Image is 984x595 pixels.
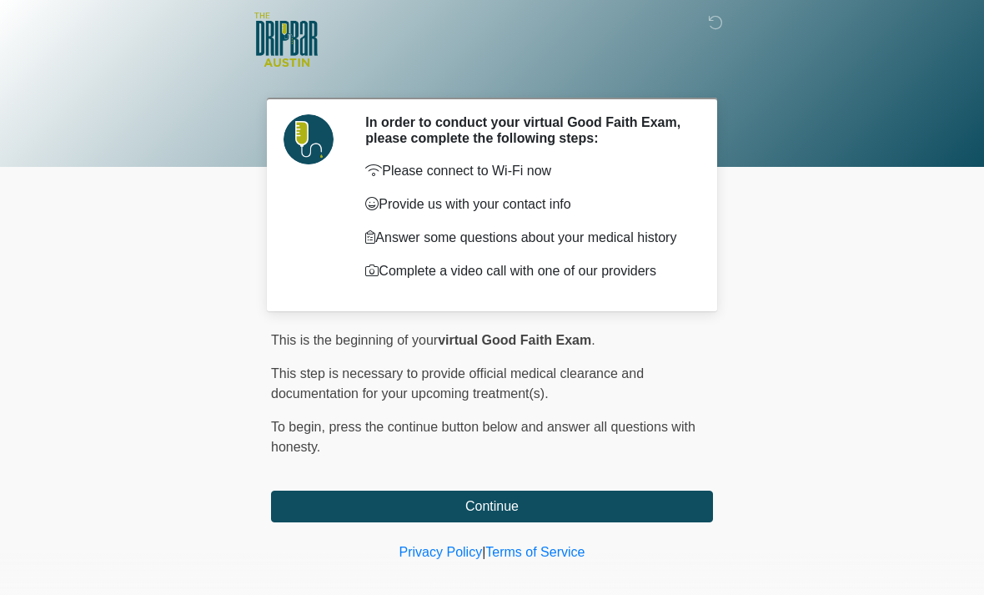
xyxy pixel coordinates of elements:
p: Provide us with your contact info [365,194,688,214]
span: press the continue button below and answer all questions with honesty. [271,420,695,454]
p: Complete a video call with one of our providers [365,261,688,281]
p: Please connect to Wi-Fi now [365,161,688,181]
a: | [482,545,485,559]
img: Agent Avatar [284,114,334,164]
p: Answer some questions about your medical history [365,228,688,248]
span: This is the beginning of your [271,333,438,347]
img: The DRIPBaR - Austin The Domain Logo [254,13,318,67]
a: Privacy Policy [399,545,483,559]
span: . [591,333,595,347]
a: Terms of Service [485,545,585,559]
button: Continue [271,491,713,522]
span: This step is necessary to provide official medical clearance and documentation for your upcoming ... [271,366,644,401]
strong: virtual Good Faith Exam [438,333,591,347]
span: To begin, [271,420,329,434]
h2: In order to conduct your virtual Good Faith Exam, please complete the following steps: [365,114,688,146]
